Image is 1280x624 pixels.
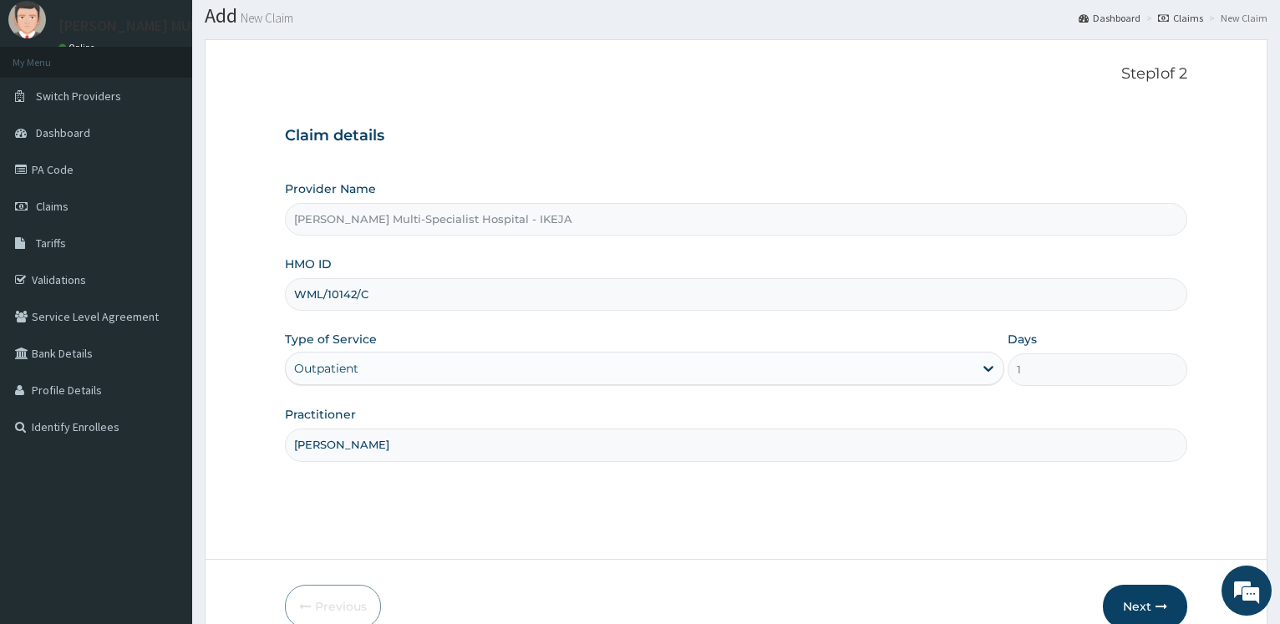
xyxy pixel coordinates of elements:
[1205,11,1267,25] li: New Claim
[285,256,332,272] label: HMO ID
[274,8,314,48] div: Minimize live chat window
[1158,11,1203,25] a: Claims
[285,180,376,197] label: Provider Name
[285,278,1187,311] input: Enter HMO ID
[8,1,46,38] img: User Image
[58,18,358,33] p: [PERSON_NAME] MULTI-SPECIALIST HOSPITAL
[205,5,1267,27] h1: Add
[31,84,68,125] img: d_794563401_company_1708531726252_794563401
[97,199,231,368] span: We're online!
[36,89,121,104] span: Switch Providers
[294,360,358,377] div: Outpatient
[36,236,66,251] span: Tariffs
[285,127,1187,145] h3: Claim details
[1008,331,1037,348] label: Days
[58,42,99,53] a: Online
[36,125,90,140] span: Dashboard
[285,65,1187,84] p: Step 1 of 2
[1079,11,1140,25] a: Dashboard
[36,199,69,214] span: Claims
[87,94,281,115] div: Chat with us now
[8,433,318,491] textarea: Type your message and hit 'Enter'
[285,406,356,423] label: Practitioner
[237,12,293,24] small: New Claim
[285,331,377,348] label: Type of Service
[285,429,1187,461] input: Enter Name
